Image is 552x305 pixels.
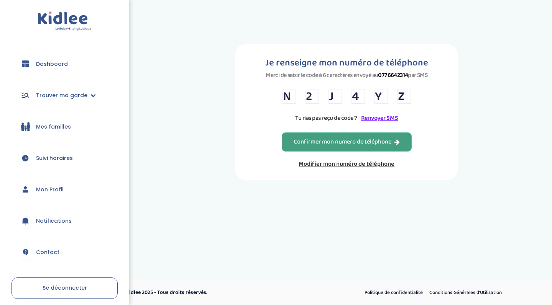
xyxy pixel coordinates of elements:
button: Confirmer mon numero de téléphone [282,132,412,152]
span: Suivi horaires [36,154,73,162]
a: Mon Profil [11,176,118,203]
h1: Je renseigne mon numéro de téléphone [265,55,428,70]
a: Politique de confidentialité [362,288,426,298]
p: Merci de saisir le code à 6 caractères envoyé au par SMS [265,70,428,80]
a: Notifications [11,207,118,235]
a: Dashboard [11,50,118,78]
span: Se déconnecter [43,284,87,292]
a: Mes familles [11,113,118,140]
span: Notifications [36,217,72,225]
strong: 0776642314 [378,70,408,80]
a: Contact [11,238,118,266]
a: Conditions Générales d’Utilisation [427,288,504,298]
a: Suivi horaires [11,144,118,172]
p: © Kidlee 2025 - Tous droits réservés. [121,289,309,297]
div: Confirmer mon numero de téléphone [294,138,400,147]
a: Modifier mon numéro de téléphone [282,159,412,169]
a: Trouver ma garde [11,82,118,109]
p: Tu n’as pas reçu de code ? [283,113,411,123]
span: Contact [36,248,59,256]
img: logo.svg [38,11,92,31]
span: Mes familles [36,123,71,131]
span: Trouver ma garde [36,91,87,99]
span: Mon Profil [36,186,64,194]
span: Dashboard [36,60,68,68]
a: Renvoyer SMS [361,113,398,123]
a: Se déconnecter [11,277,118,299]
